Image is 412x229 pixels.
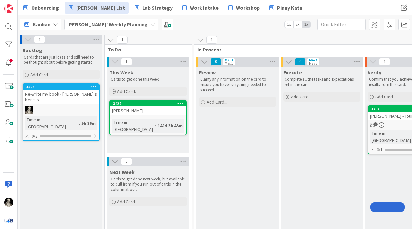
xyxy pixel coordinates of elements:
div: 4364Re-write my book - [PERSON_NAME]'s Kenisis [23,84,99,104]
span: Workshop [236,4,260,12]
span: Execute [283,69,302,76]
span: Pinny Kata [277,4,302,12]
img: WS [25,106,33,114]
p: Complete all the tasks and expectations set in the card. [285,77,359,87]
span: 1 [206,36,217,44]
div: Time in [GEOGRAPHIC_DATA] [25,116,79,130]
span: 1 [121,58,132,66]
div: Re-write my book - [PERSON_NAME]'s Kenisis [23,90,99,104]
b: [PERSON_NAME]' Weekly Planning [67,21,148,28]
a: 4364Re-write my book - [PERSON_NAME]'s KenisisWSTime in [GEOGRAPHIC_DATA]:5h 36m0/3 [23,83,100,141]
span: Lab Strategy [142,4,173,12]
span: Verify [368,69,381,76]
span: 2 [373,122,378,126]
span: Add Card... [117,199,138,205]
div: 3422 [110,101,186,106]
span: Add Card... [30,72,51,78]
span: Work Intake [190,4,219,12]
img: avatar [4,216,13,225]
span: This Week [109,69,133,76]
span: Next Week [109,169,135,175]
span: 3x [302,21,311,28]
span: : [79,120,80,127]
span: [PERSON_NAME] List [76,4,125,12]
p: Cards to get done next week, but available to pull from if you run out of cards in the column above. [111,177,185,192]
span: 0 [211,58,221,66]
span: 1x [285,21,293,28]
a: Onboarding [20,2,63,14]
a: Work Intake [178,2,222,14]
div: Min 1 [309,59,318,62]
span: Add Card... [375,94,396,100]
a: Workshop [224,2,264,14]
span: : [155,122,156,129]
div: Max 3 [309,62,317,65]
div: Min 1 [225,59,233,62]
span: 2x [293,21,302,28]
div: WS [23,106,99,114]
span: To Do [108,46,183,53]
input: Quick Filter... [317,19,366,30]
span: 0 [295,58,306,66]
a: 3422[PERSON_NAME]Time in [GEOGRAPHIC_DATA]:140d 3h 45m [109,100,187,135]
div: [PERSON_NAME] [110,106,186,115]
span: 1 [117,36,128,44]
span: Add Card... [117,88,138,94]
span: Add Card... [207,99,227,105]
p: Cards to get done this week. [111,77,185,82]
div: 140d 3h 45m [156,122,184,129]
div: 4364 [26,85,99,89]
img: Visit kanbanzone.com [4,4,13,13]
span: Backlog [23,47,42,53]
div: Time in [GEOGRAPHIC_DATA] [112,119,155,133]
span: Onboarding [31,4,59,12]
p: Cards that are just ideas and still need to be thought about before getting started. [24,55,98,65]
span: 1 [379,58,390,66]
div: 3422[PERSON_NAME] [110,101,186,115]
div: 4364 [23,84,99,90]
div: 3422 [113,101,186,106]
a: Lab Strategy [131,2,176,14]
div: Max 1 [225,62,233,65]
span: 0/3 [32,133,38,140]
a: Pinny Kata [266,2,306,14]
img: WS [4,198,13,207]
span: 1 [34,36,45,43]
span: Kanban [33,21,51,28]
span: 0 [121,158,132,165]
p: Clarify any information on the card to ensure you have everything needed to succeed. [200,77,275,93]
span: Review [199,69,216,76]
a: [PERSON_NAME] List [65,2,129,14]
span: 0/1 [377,146,383,153]
div: 5h 36m [80,120,97,127]
span: Add Card... [291,94,312,100]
